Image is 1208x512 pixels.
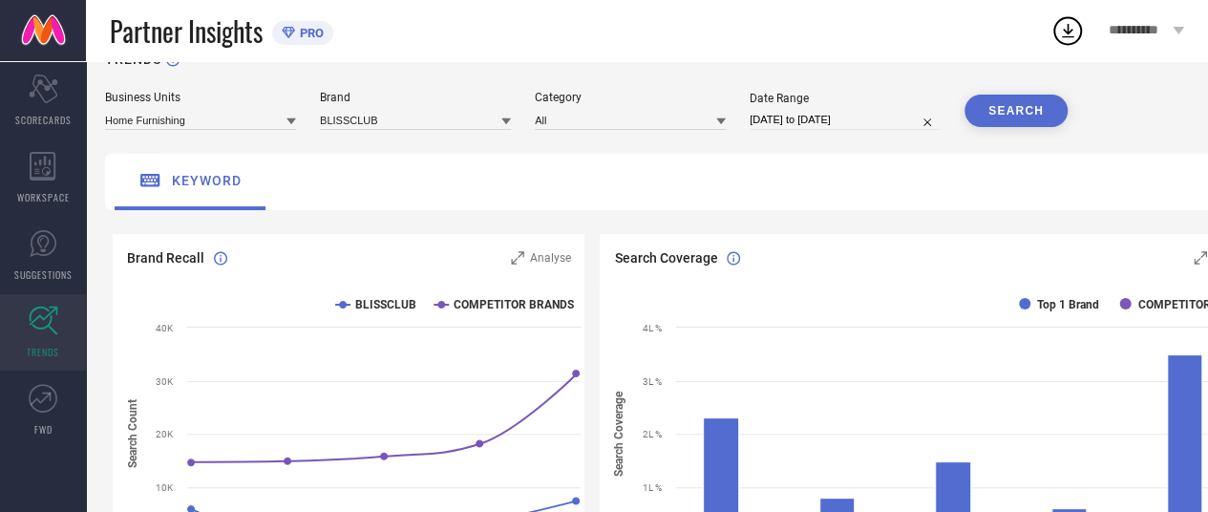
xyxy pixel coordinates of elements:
[156,376,174,387] text: 30K
[172,173,242,188] span: keyword
[964,95,1068,127] button: SEARCH
[355,298,416,311] text: BLISSCLUB
[127,250,204,266] span: Brand Recall
[15,113,72,127] span: SCORECARDS
[529,251,570,265] span: Analyse
[535,91,726,104] div: Category
[454,298,574,311] text: COMPETITOR BRANDS
[643,482,662,493] text: 1L %
[110,11,263,51] span: Partner Insights
[643,429,662,439] text: 2L %
[643,376,662,387] text: 3L %
[34,422,53,437] span: FWD
[614,250,717,266] span: Search Coverage
[295,26,324,40] span: PRO
[156,429,174,439] text: 20K
[511,251,524,265] svg: Zoom
[14,267,73,282] span: SUGGESTIONS
[1194,251,1207,265] svg: Zoom
[613,391,626,477] tspan: Search Coverage
[643,323,662,333] text: 4L %
[1050,13,1085,48] div: Open download list
[156,482,174,493] text: 10K
[156,323,174,333] text: 40K
[17,190,70,204] span: WORKSPACE
[750,92,941,105] div: Date Range
[27,345,59,359] span: TRENDS
[320,91,511,104] div: Brand
[1037,298,1099,311] text: Top 1 Brand
[105,91,296,104] div: Business Units
[750,110,941,130] input: Select date range
[126,399,139,468] tspan: Search Count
